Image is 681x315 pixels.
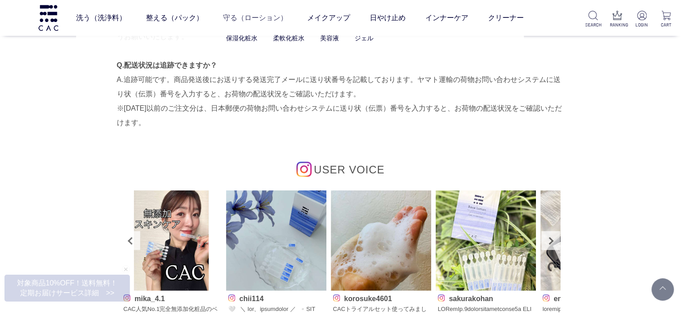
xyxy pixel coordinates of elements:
[438,293,534,302] p: sakurakohan
[146,5,203,30] a: 整える（パック）
[296,162,312,177] img: インスタグラムのロゴ
[124,293,219,302] p: mika_4.1
[273,35,304,42] a: 柔軟化粧水
[488,5,524,30] a: クリーナー
[333,293,429,302] p: korosuke4601
[331,190,431,291] img: Photo by korosuke4601
[634,22,650,28] p: LOGIN
[634,11,650,28] a: LOGIN
[37,5,60,30] img: logo
[228,293,324,302] p: chii114
[226,190,326,291] img: Photo by chii114
[355,35,373,42] a: ジェル
[121,231,140,250] a: Prev
[223,5,287,30] a: 守る（ローション）
[585,22,601,28] p: SEARCH
[436,190,536,291] img: Photo by sakurakohan
[117,61,218,69] span: Q.配送状況は追跡できますか？
[658,22,674,28] p: CART
[610,11,625,28] a: RANKING
[585,11,601,28] a: SEARCH
[610,22,625,28] p: RANKING
[76,5,126,30] a: 洗う（洗浄料）
[658,11,674,28] a: CART
[543,293,638,302] p: enchanted0606
[320,35,339,42] a: 美容液
[314,164,385,176] span: USER VOICE
[370,5,406,30] a: 日やけ止め
[541,231,560,250] a: Next
[540,190,641,291] img: Photo by enchanted0606
[425,5,468,30] a: インナーケア
[121,190,222,291] img: Photo by mika_4.1
[307,5,350,30] a: メイクアップ
[226,35,257,42] a: 保湿化粧水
